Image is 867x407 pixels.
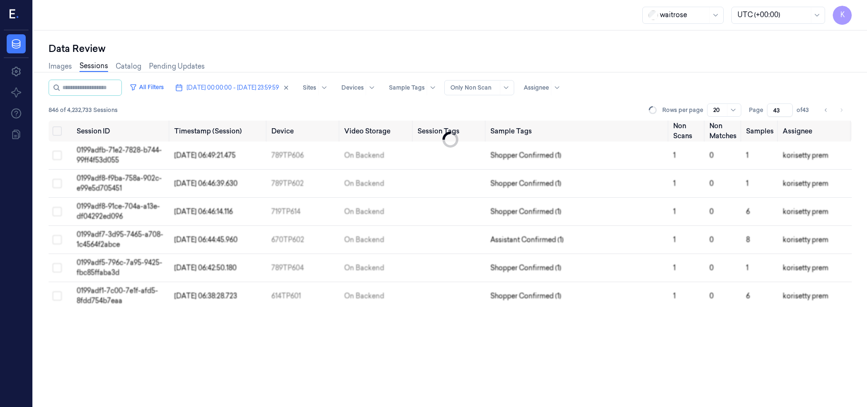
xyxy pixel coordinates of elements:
th: Device [268,121,340,142]
span: Shopper Confirmed (1) [490,291,561,301]
div: 789TP606 [271,151,337,161]
span: [DATE] 06:38:28.723 [174,292,237,300]
span: 1 [673,207,676,216]
button: K [833,6,852,25]
span: 6 [746,292,750,300]
span: 1 [746,179,748,188]
th: Session ID [73,121,170,142]
button: Select row [52,263,62,273]
span: 1 [673,292,676,300]
span: 846 of 4,232,733 Sessions [49,106,118,114]
span: korisetty prem [783,151,828,160]
th: Timestamp (Session) [170,121,268,142]
span: 0199adfb-71e2-7828-b744-99ff4f53d055 [77,146,162,164]
a: Sessions [80,61,108,72]
span: Shopper Confirmed (1) [490,207,561,217]
a: Catalog [116,61,141,71]
span: Shopper Confirmed (1) [490,151,561,161]
th: Sample Tags [487,121,669,142]
a: Pending Updates [149,61,205,71]
span: Assistant Confirmed (1) [490,235,564,245]
th: Assignee [779,121,852,142]
span: 0 [709,264,714,272]
div: On Backend [344,291,384,301]
span: korisetty prem [783,264,828,272]
span: 0 [709,151,714,160]
span: 1 [673,179,676,188]
span: [DATE] 00:00:00 - [DATE] 23:59:59 [187,83,279,92]
button: [DATE] 00:00:00 - [DATE] 23:59:59 [171,80,293,95]
th: Session Tags [414,121,487,142]
span: 0199adf8-91ce-704a-a13e-df04292ed096 [77,202,160,221]
span: 6 [746,207,750,216]
span: 0 [709,292,714,300]
span: korisetty prem [783,207,828,216]
span: 0199adf1-7c00-7e1f-afd5-8fdd754b7eaa [77,286,158,305]
span: 8 [746,235,750,244]
span: 1 [673,235,676,244]
div: On Backend [344,179,384,189]
span: 0 [709,207,714,216]
span: 1 [746,151,748,160]
span: korisetty prem [783,292,828,300]
span: 1 [746,264,748,272]
div: 789TP602 [271,179,337,189]
div: 614TP601 [271,291,337,301]
div: 789TP604 [271,263,337,273]
span: 1 [673,151,676,160]
div: 719TP614 [271,207,337,217]
div: 670TP602 [271,235,337,245]
span: Shopper Confirmed (1) [490,263,561,273]
th: Video Storage [340,121,413,142]
span: [DATE] 06:46:14.116 [174,207,233,216]
button: Select row [52,207,62,216]
span: 0199adf5-796c-7a95-9425-fbc85ffaba3d [77,258,162,277]
span: [DATE] 06:49:21.475 [174,151,236,160]
button: Select row [52,151,62,160]
th: Non Matches [706,121,742,142]
button: Select all [52,126,62,136]
span: korisetty prem [783,179,828,188]
span: Shopper Confirmed (1) [490,179,561,189]
span: korisetty prem [783,235,828,244]
span: 0 [709,235,714,244]
nav: pagination [819,103,848,117]
div: On Backend [344,263,384,273]
button: Select row [52,235,62,244]
span: [DATE] 06:44:45.960 [174,235,238,244]
span: 0199adf8-f9ba-758a-902c-e99e5d705451 [77,174,162,193]
a: Images [49,61,72,71]
th: Non Scans [669,121,706,142]
button: All Filters [126,80,168,95]
span: 0199adf7-3d95-7465-a708-1c4564f2abce [77,230,163,249]
div: On Backend [344,151,384,161]
button: Select row [52,179,62,188]
span: 1 [673,264,676,272]
span: [DATE] 06:46:39.630 [174,179,238,188]
th: Samples [742,121,779,142]
button: Go to previous page [819,103,833,117]
span: of 43 [797,106,812,114]
div: On Backend [344,235,384,245]
button: Select row [52,291,62,301]
span: [DATE] 06:42:50.180 [174,264,237,272]
div: Data Review [49,42,852,55]
div: On Backend [344,207,384,217]
p: Rows per page [662,106,703,114]
span: Page [749,106,763,114]
span: 0 [709,179,714,188]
